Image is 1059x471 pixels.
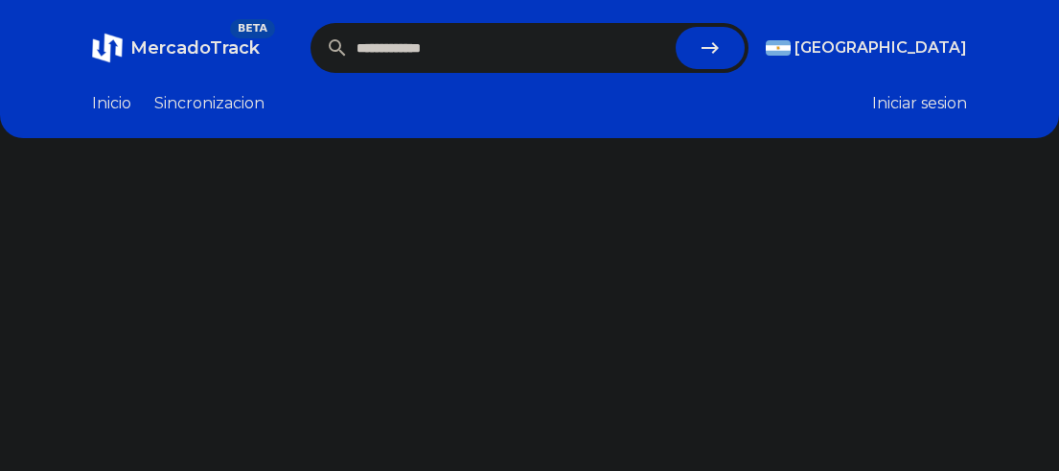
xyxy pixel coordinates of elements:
[154,92,265,115] a: Sincronizacion
[872,92,967,115] button: Iniciar sesion
[230,19,275,38] span: BETA
[92,92,131,115] a: Inicio
[794,36,967,59] span: [GEOGRAPHIC_DATA]
[130,37,260,59] span: MercadoTrack
[92,33,260,63] a: MercadoTrackBETA
[766,36,967,59] button: [GEOGRAPHIC_DATA]
[766,40,791,56] img: Argentina
[92,33,123,63] img: MercadoTrack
